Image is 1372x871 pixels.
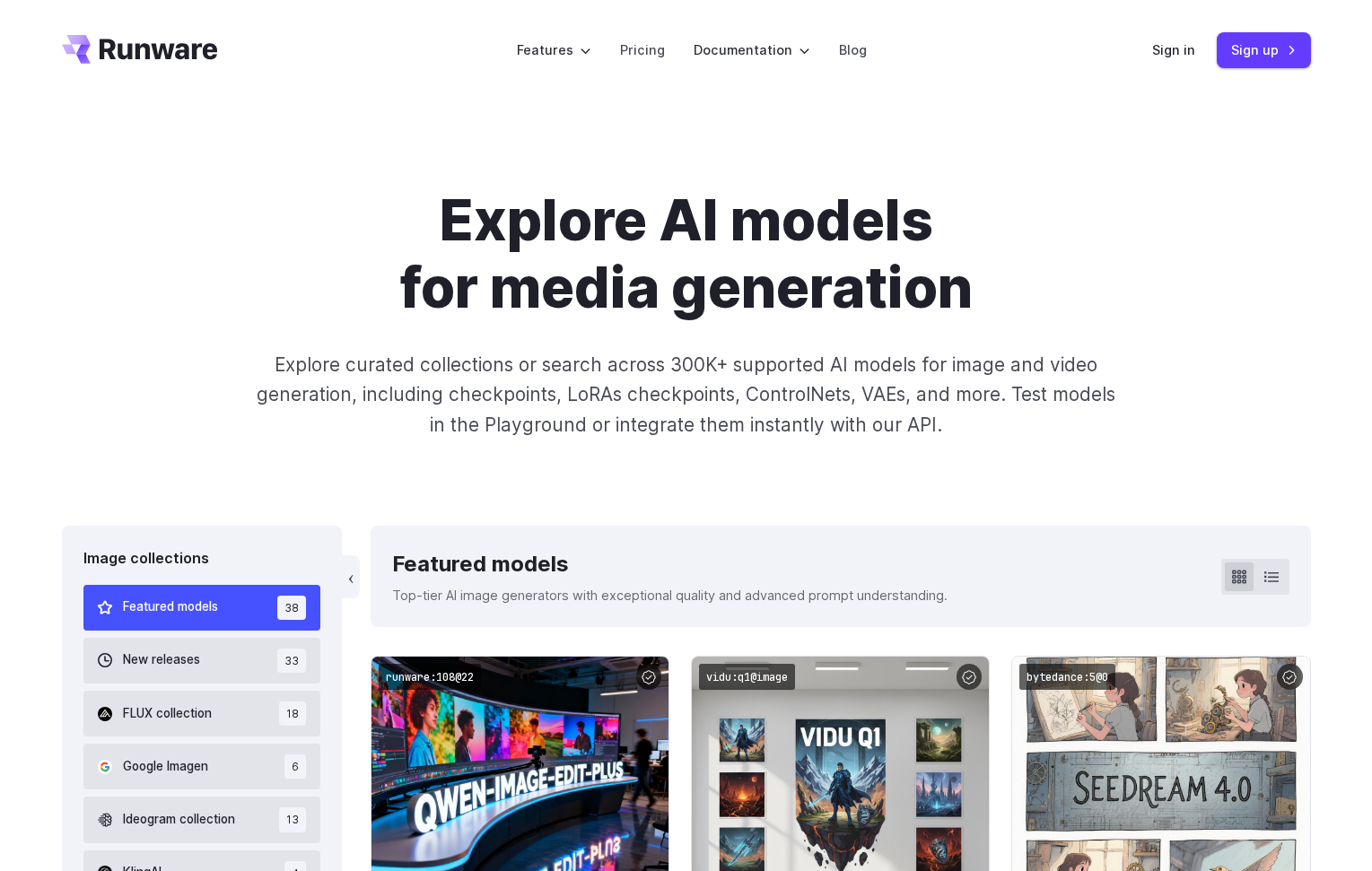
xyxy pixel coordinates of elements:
[83,547,321,571] div: Image collections
[284,754,306,779] span: 6
[620,39,665,60] a: Pricing
[123,650,200,670] span: New releases
[694,39,810,60] label: Documentation
[83,797,321,842] button: Ideogram collection 13
[342,555,360,598] button: ‹
[123,757,208,777] span: Google Imagen
[83,744,321,789] button: Google Imagen 6
[62,35,218,64] a: Go to /
[379,664,481,690] code: runware:108@22
[279,807,306,832] span: 13
[83,691,321,736] button: FLUX collection 18
[123,704,212,724] span: FLUX collection
[1152,39,1195,60] a: Sign in
[699,664,795,690] code: vidu:q1@image
[517,39,591,60] label: Features
[249,350,1123,440] p: Explore curated collections or search across 300K+ supported AI models for image and video genera...
[1217,32,1311,67] a: Sign up
[123,810,235,830] span: Ideogram collection
[392,547,948,581] div: Featured models
[187,187,1186,321] h1: Explore AI models for media generation
[279,701,306,726] span: 18
[83,585,321,631] button: Featured models 38
[277,596,306,620] span: 38
[277,649,306,673] span: 33
[1019,664,1115,690] code: bytedance:5@0
[83,638,321,684] button: New releases 33
[123,597,218,617] span: Featured models
[839,39,867,60] a: Blog
[392,585,948,605] p: Top-tier AI image generators with exceptional quality and advanced prompt understanding.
